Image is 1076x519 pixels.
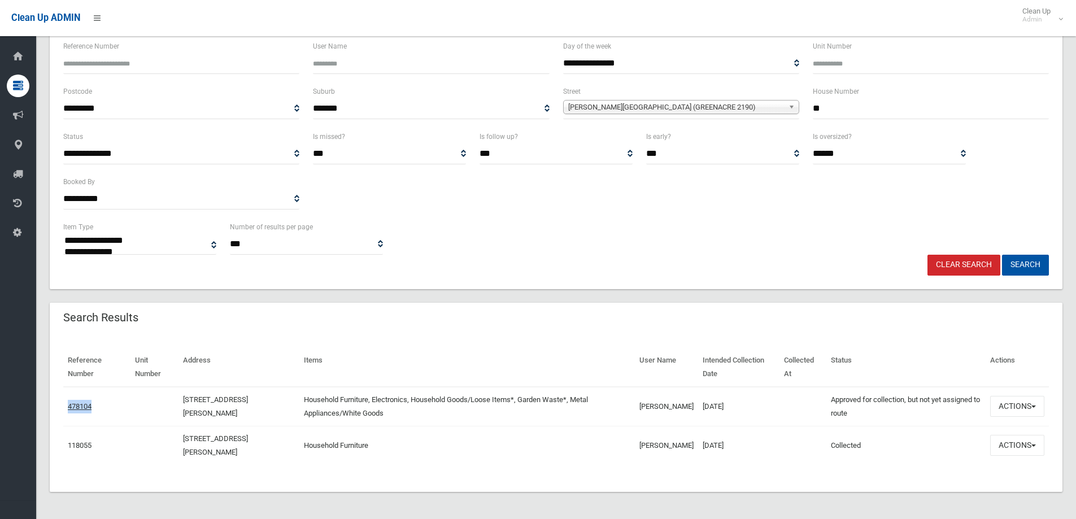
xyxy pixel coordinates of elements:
a: 118055 [68,441,92,450]
label: Postcode [63,85,92,98]
td: [DATE] [698,426,779,465]
th: Unit Number [130,348,178,387]
label: Suburb [313,85,335,98]
a: [STREET_ADDRESS][PERSON_NAME] [183,395,248,417]
td: Household Furniture [299,426,635,465]
label: Unit Number [813,40,852,53]
th: Status [826,348,986,387]
span: [PERSON_NAME][GEOGRAPHIC_DATA] (GREENACRE 2190) [568,101,784,114]
td: Approved for collection, but not yet assigned to route [826,387,986,426]
header: Search Results [50,307,152,329]
a: 478104 [68,402,92,411]
label: Is missed? [313,130,345,143]
span: Clean Up ADMIN [11,12,80,23]
th: User Name [635,348,698,387]
td: Collected [826,426,986,465]
label: Item Type [63,221,93,233]
td: [DATE] [698,387,779,426]
label: Is follow up? [480,130,518,143]
label: Status [63,130,83,143]
th: Actions [986,348,1049,387]
a: [STREET_ADDRESS][PERSON_NAME] [183,434,248,456]
label: Street [563,85,581,98]
label: Reference Number [63,40,119,53]
th: Intended Collection Date [698,348,779,387]
button: Search [1002,255,1049,276]
td: [PERSON_NAME] [635,387,698,426]
label: Day of the week [563,40,611,53]
label: House Number [813,85,859,98]
label: Booked By [63,176,95,188]
th: Items [299,348,635,387]
small: Admin [1022,15,1051,24]
th: Address [178,348,300,387]
label: Is oversized? [813,130,852,143]
td: [PERSON_NAME] [635,426,698,465]
th: Collected At [779,348,826,387]
th: Reference Number [63,348,130,387]
label: Is early? [646,130,671,143]
button: Actions [990,435,1044,456]
a: Clear Search [927,255,1000,276]
td: Household Furniture, Electronics, Household Goods/Loose Items*, Garden Waste*, Metal Appliances/W... [299,387,635,426]
label: User Name [313,40,347,53]
span: Clean Up [1017,7,1062,24]
button: Actions [990,396,1044,417]
label: Number of results per page [230,221,313,233]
